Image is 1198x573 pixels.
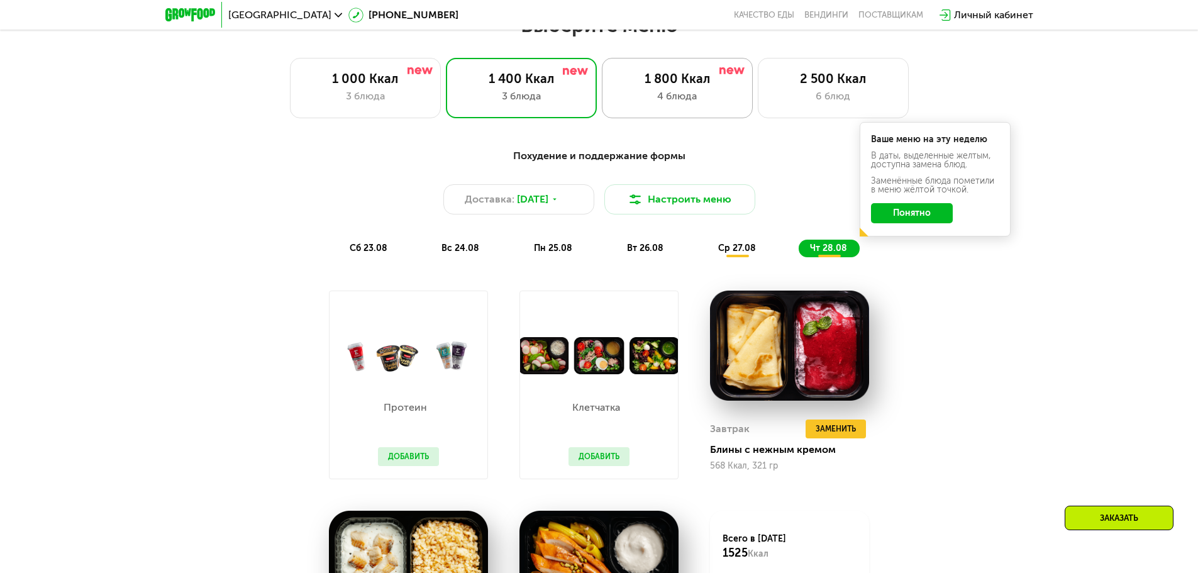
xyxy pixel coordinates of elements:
[350,243,387,253] span: сб 23.08
[227,148,972,164] div: Похудение и поддержание формы
[806,420,866,438] button: Заменить
[627,243,663,253] span: вт 26.08
[771,71,896,86] div: 2 500 Ккал
[804,10,848,20] a: Вендинги
[1065,506,1173,530] div: Заказать
[459,71,584,86] div: 1 400 Ккал
[465,192,514,207] span: Доставка:
[378,403,433,413] p: Протеин
[748,548,768,559] span: Ккал
[459,89,584,104] div: 3 блюда
[723,533,857,560] div: Всего в [DATE]
[810,243,847,253] span: чт 28.08
[710,443,879,456] div: Блины с нежным кремом
[710,420,750,438] div: Завтрак
[858,10,923,20] div: поставщикам
[348,8,458,23] a: [PHONE_NUMBER]
[604,184,755,214] button: Настроить меню
[568,403,623,413] p: Клетчатка
[534,243,572,253] span: пн 25.08
[871,203,953,223] button: Понятно
[228,10,331,20] span: [GEOGRAPHIC_DATA]
[771,89,896,104] div: 6 блюд
[718,243,756,253] span: ср 27.08
[615,89,740,104] div: 4 блюда
[303,89,428,104] div: 3 блюда
[517,192,548,207] span: [DATE]
[723,546,748,560] span: 1525
[303,71,428,86] div: 1 000 Ккал
[816,423,856,435] span: Заменить
[954,8,1033,23] div: Личный кабинет
[441,243,479,253] span: вс 24.08
[734,10,794,20] a: Качество еды
[871,135,999,144] div: Ваше меню на эту неделю
[710,461,869,471] div: 568 Ккал, 321 гр
[871,177,999,194] div: Заменённые блюда пометили в меню жёлтой точкой.
[378,447,439,466] button: Добавить
[615,71,740,86] div: 1 800 Ккал
[871,152,999,169] div: В даты, выделенные желтым, доступна замена блюд.
[568,447,630,466] button: Добавить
